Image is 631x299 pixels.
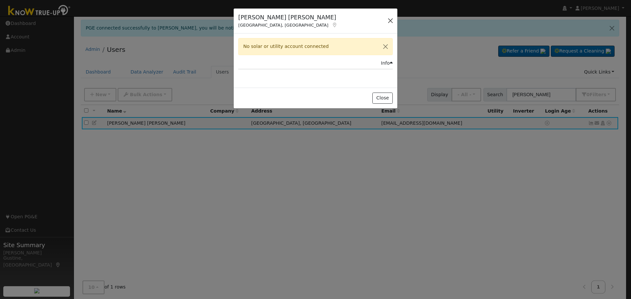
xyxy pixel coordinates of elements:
span: [GEOGRAPHIC_DATA], [GEOGRAPHIC_DATA] [238,23,328,28]
button: Close [372,93,392,104]
button: Close [379,38,392,54]
div: Info [381,60,393,67]
h5: [PERSON_NAME] [PERSON_NAME] [238,13,338,22]
a: Map [332,22,338,28]
div: No solar or utility account connected [238,38,393,55]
